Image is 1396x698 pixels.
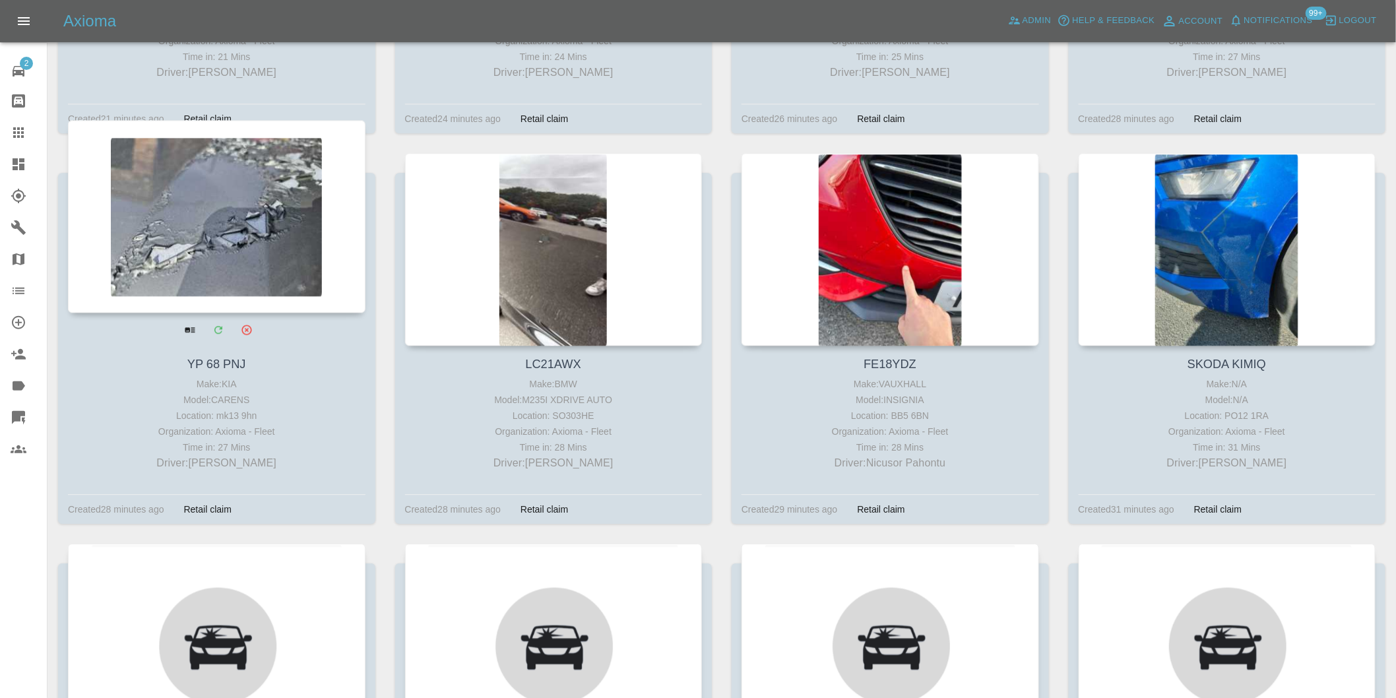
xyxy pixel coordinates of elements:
div: Created 31 minutes ago [1079,501,1175,517]
div: Retail claim [848,501,915,517]
p: Driver: [PERSON_NAME] [1082,65,1373,80]
div: Retail claim [511,111,578,127]
span: Admin [1023,13,1052,28]
div: Time in: 28 Mins [745,439,1036,455]
span: Notifications [1244,13,1313,28]
p: Driver: [PERSON_NAME] [71,455,362,471]
div: Location: PO12 1RA [1082,408,1373,424]
div: Organization: Axioma - Fleet [71,424,362,439]
div: Created 21 minutes ago [68,111,164,127]
button: Logout [1321,11,1380,31]
a: YP 68 PNJ [187,358,246,371]
div: Location: mk13 9hn [71,408,362,424]
div: Organization: Axioma - Fleet [745,424,1036,439]
button: Notifications [1226,11,1316,31]
div: Retail claim [1184,111,1252,127]
div: Created 26 minutes ago [742,111,838,127]
a: FE18YDZ [864,358,916,371]
div: Time in: 21 Mins [71,49,362,65]
button: Open drawer [8,5,40,37]
button: Help & Feedback [1054,11,1158,31]
p: Driver: [PERSON_NAME] [408,65,699,80]
div: Created 28 minutes ago [68,501,164,517]
p: Driver: Nicusor Pahontu [745,455,1036,471]
span: 2 [20,57,33,70]
div: Created 24 minutes ago [405,111,501,127]
div: Make: VAUXHALL [745,376,1036,392]
div: Organization: Axioma - Fleet [408,424,699,439]
div: Retail claim [174,111,241,127]
div: Time in: 24 Mins [408,49,699,65]
span: Account [1179,14,1223,29]
div: Time in: 31 Mins [1082,439,1373,455]
p: Driver: [PERSON_NAME] [745,65,1036,80]
div: Model: M235I XDRIVE AUTO [408,392,699,408]
div: Time in: 25 Mins [745,49,1036,65]
div: Created 29 minutes ago [742,501,838,517]
span: Logout [1339,13,1377,28]
a: SKODA KIMIQ [1188,358,1266,371]
a: LC21AWX [526,358,581,371]
div: Make: N/A [1082,376,1373,392]
span: Help & Feedback [1072,13,1155,28]
div: Model: N/A [1082,392,1373,408]
div: Make: KIA [71,376,362,392]
span: 99+ [1306,7,1327,20]
div: Retail claim [1184,501,1252,517]
p: Driver: [PERSON_NAME] [1082,455,1373,471]
h5: Axioma [63,11,116,32]
a: Modify [205,316,232,343]
div: Location: BB5 6BN [745,408,1036,424]
div: Created 28 minutes ago [1079,111,1175,127]
div: Time in: 27 Mins [71,439,362,455]
a: Account [1158,11,1226,32]
div: Retail claim [511,501,578,517]
a: View [176,316,203,343]
p: Driver: [PERSON_NAME] [71,65,362,80]
div: Organization: Axioma - Fleet [1082,424,1373,439]
div: Location: SO303HE [408,408,699,424]
div: Created 28 minutes ago [405,501,501,517]
p: Driver: [PERSON_NAME] [408,455,699,471]
button: Archive [233,316,260,343]
a: Admin [1005,11,1055,31]
div: Model: CARENS [71,392,362,408]
div: Retail claim [174,501,241,517]
div: Time in: 28 Mins [408,439,699,455]
div: Model: INSIGNIA [745,392,1036,408]
div: Retail claim [848,111,915,127]
div: Make: BMW [408,376,699,392]
div: Time in: 27 Mins [1082,49,1373,65]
